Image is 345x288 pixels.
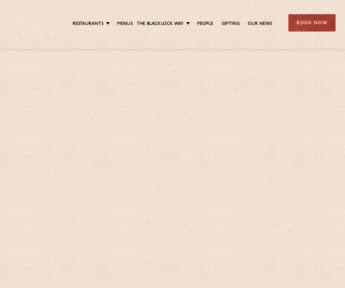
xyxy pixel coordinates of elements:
a: Restaurants [73,21,103,28]
a: The Blacklock Way [137,21,184,28]
img: svg%3E [9,6,59,39]
a: People [197,21,213,28]
div: Book Now [288,14,336,32]
a: Menus [117,21,133,28]
a: Our News [248,21,272,28]
a: Gifting [222,21,240,28]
